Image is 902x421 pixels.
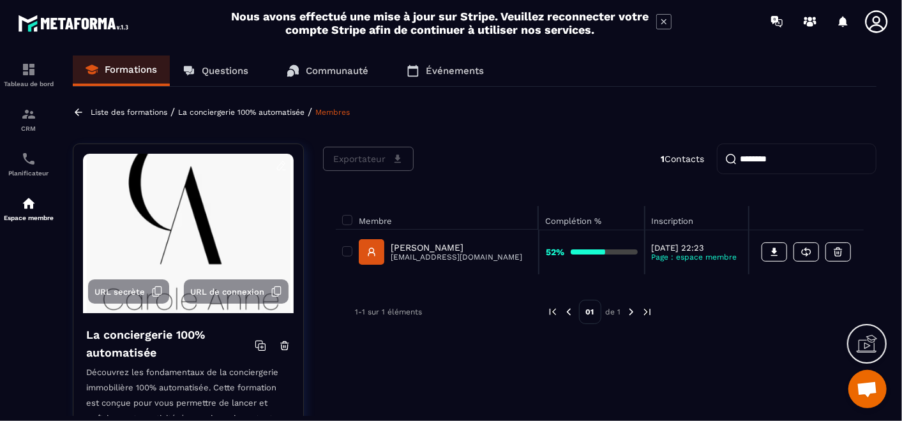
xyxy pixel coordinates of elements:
strong: 52% [546,247,564,257]
img: formation [21,107,36,122]
a: automationsautomationsEspace membre [3,186,54,231]
img: next [642,306,653,318]
img: formation [21,62,36,77]
a: Questions [170,55,261,86]
p: Communauté [306,65,368,77]
p: Planificateur [3,170,54,177]
th: Complétion % [539,206,644,230]
p: Formations [105,64,157,75]
h4: La conciergerie 100% automatisée [86,326,255,362]
img: next [626,306,637,318]
p: [EMAIL_ADDRESS][DOMAIN_NAME] [391,253,522,262]
p: 1-1 sur 1 éléments [355,307,422,316]
a: La conciergerie 100% automatisée [178,108,304,117]
button: URL secrète [88,279,169,304]
a: formationformationCRM [3,97,54,142]
a: Communauté [274,55,381,86]
th: Membre [336,206,539,230]
a: Liste des formations [91,108,167,117]
span: / [170,106,175,118]
p: Contacts [661,154,704,164]
p: 01 [579,300,601,324]
th: Inscription [645,206,749,230]
p: de 1 [606,307,621,317]
span: URL secrète [94,287,145,297]
p: CRM [3,125,54,132]
p: Tableau de bord [3,80,54,87]
span: / [308,106,312,118]
a: schedulerschedulerPlanificateur [3,142,54,186]
img: prev [563,306,575,318]
img: background [83,154,294,313]
strong: 1 [661,154,665,164]
a: Membres [315,108,350,117]
button: URL de connexion [184,279,289,304]
p: Espace membre [3,214,54,221]
p: Page : espace membre [652,253,742,262]
img: logo [18,11,133,35]
p: Événements [426,65,484,77]
p: [PERSON_NAME] [391,242,522,253]
a: [PERSON_NAME][EMAIL_ADDRESS][DOMAIN_NAME] [359,239,522,265]
a: formationformationTableau de bord [3,52,54,97]
span: URL de connexion [190,287,264,297]
p: Questions [202,65,248,77]
div: Ouvrir le chat [848,370,887,408]
a: Événements [394,55,497,86]
a: Formations [73,55,170,86]
h2: Nous avons effectué une mise à jour sur Stripe. Veuillez reconnecter votre compte Stripe afin de ... [231,10,650,36]
img: prev [547,306,559,318]
p: [DATE] 22:23 [652,243,742,253]
img: automations [21,196,36,211]
img: scheduler [21,151,36,166]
